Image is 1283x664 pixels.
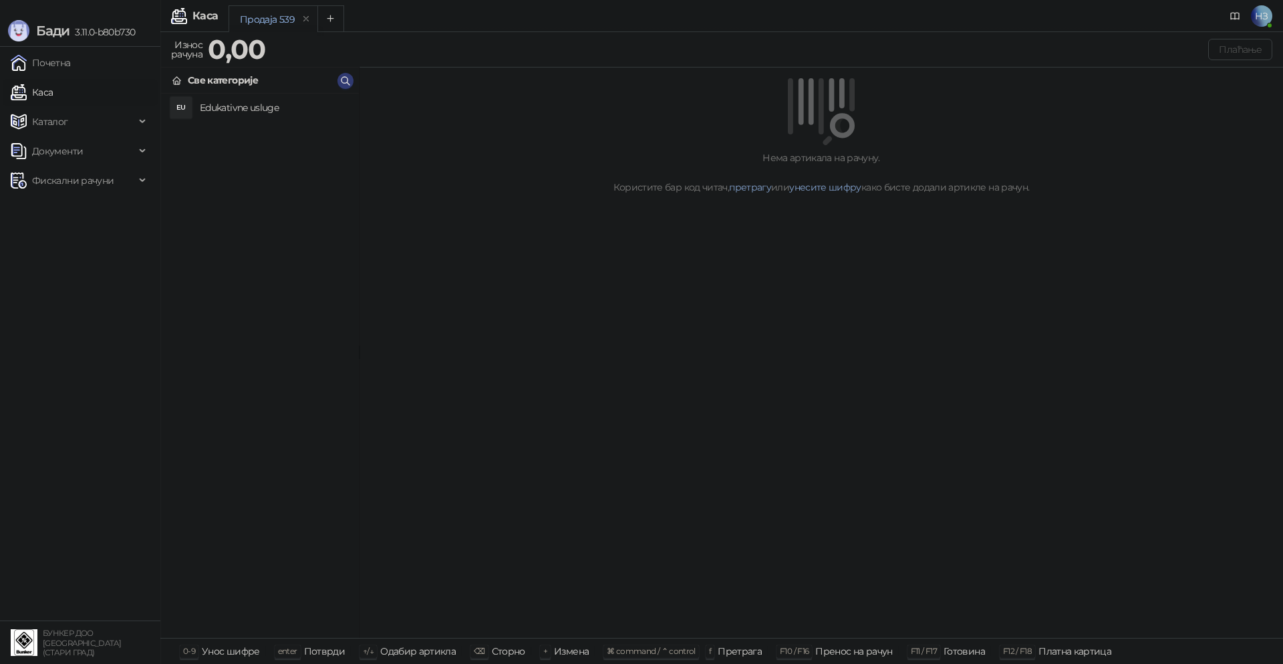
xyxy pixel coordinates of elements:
[1224,5,1246,27] a: Документација
[376,150,1267,195] div: Нема артикала на рачуну. Користите бар код читач, или како бисте додали артикле на рачун.
[202,643,260,660] div: Унос шифре
[43,629,121,657] small: БУНКЕР ДОО [GEOGRAPHIC_DATA] (СТАРИ ГРАД)
[183,646,195,656] span: 0-9
[543,646,547,656] span: +
[170,97,192,118] div: EU
[718,643,762,660] div: Претрага
[780,646,809,656] span: F10 / F16
[69,26,135,38] span: 3.11.0-b80b730
[278,646,297,656] span: enter
[304,643,345,660] div: Потврди
[32,167,114,194] span: Фискални рачуни
[11,49,71,76] a: Почетна
[297,13,315,25] button: remove
[607,646,696,656] span: ⌘ command / ⌃ control
[380,643,456,660] div: Одабир артикла
[32,108,68,135] span: Каталог
[554,643,589,660] div: Измена
[789,181,861,193] a: унесите шифру
[11,629,37,656] img: 64x64-companyLogo-d200c298-da26-4023-afd4-f376f589afb5.jpeg
[200,97,348,118] h4: Edukativne usluge
[1208,39,1272,60] button: Плаћање
[1003,646,1032,656] span: F12 / F18
[188,73,258,88] div: Све категорије
[944,643,985,660] div: Готовина
[815,643,892,660] div: Пренос на рачун
[1038,643,1111,660] div: Платна картица
[317,5,344,32] button: Add tab
[32,138,83,164] span: Документи
[363,646,374,656] span: ↑/↓
[168,36,205,63] div: Износ рачуна
[192,11,218,21] div: Каса
[1251,5,1272,27] span: НЗ
[36,23,69,39] span: Бади
[474,646,484,656] span: ⌫
[161,94,359,638] div: grid
[729,181,771,193] a: претрагу
[8,20,29,41] img: Logo
[911,646,937,656] span: F11 / F17
[492,643,525,660] div: Сторно
[240,12,295,27] div: Продаја 539
[208,33,265,66] strong: 0,00
[11,79,53,106] a: Каса
[709,646,711,656] span: f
